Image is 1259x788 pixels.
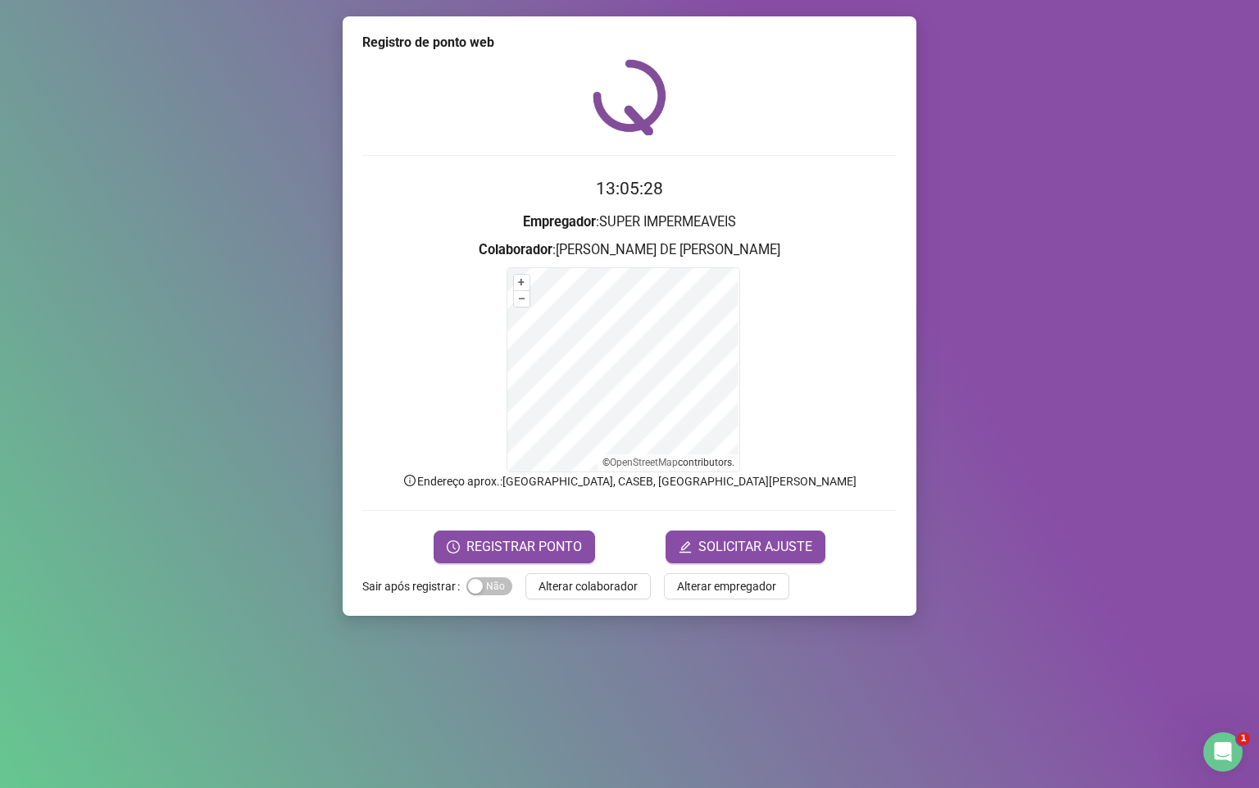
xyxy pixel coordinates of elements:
[610,457,678,468] a: OpenStreetMap
[447,540,460,553] span: clock-circle
[514,291,530,307] button: –
[479,242,552,257] strong: Colaborador
[362,239,897,261] h3: : [PERSON_NAME] DE [PERSON_NAME]
[602,457,734,468] li: © contributors.
[664,573,789,599] button: Alterar empregador
[1203,732,1243,772] iframe: Intercom live chat
[593,59,666,135] img: QRPoint
[362,33,897,52] div: Registro de ponto web
[466,537,582,557] span: REGISTRAR PONTO
[434,531,595,563] button: REGISTRAR PONTO
[402,473,417,488] span: info-circle
[596,179,663,198] time: 13:05:28
[362,573,466,599] label: Sair após registrar
[514,275,530,290] button: +
[679,540,692,553] span: edit
[698,537,812,557] span: SOLICITAR AJUSTE
[525,573,651,599] button: Alterar colaborador
[1237,732,1250,745] span: 1
[677,577,776,595] span: Alterar empregador
[523,214,596,230] strong: Empregador
[362,212,897,233] h3: : SUPER IMPERMEAVEIS
[539,577,638,595] span: Alterar colaborador
[362,472,897,490] p: Endereço aprox. : [GEOGRAPHIC_DATA], CASEB, [GEOGRAPHIC_DATA][PERSON_NAME]
[666,531,825,563] button: editSOLICITAR AJUSTE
